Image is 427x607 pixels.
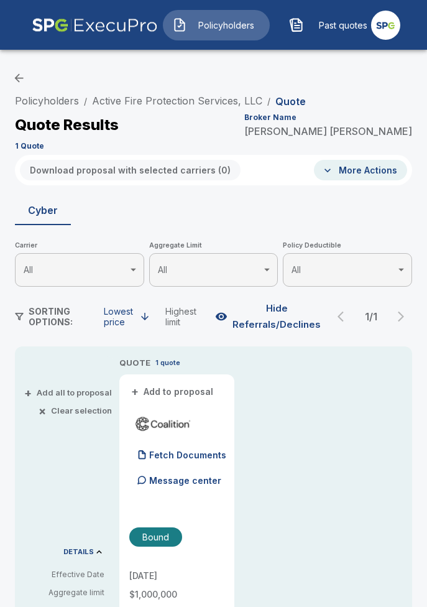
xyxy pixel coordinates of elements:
span: Aggregate Limit [149,240,278,251]
span: + [131,387,139,396]
button: +Add to proposal [129,385,216,399]
p: Aggregate limit [25,587,104,598]
p: 1 / 1 [359,312,383,322]
p: $1,000,000 [129,590,224,599]
span: Carrier [15,240,144,251]
img: coalitioncyberadmitted [134,414,192,433]
img: Past quotes Icon [289,17,304,32]
p: Quote Results [15,118,119,132]
a: Policyholders [15,95,79,107]
span: × [39,407,46,415]
p: Message center [149,474,221,487]
button: Past quotes IconPast quotes [280,10,387,40]
button: Cyber [15,195,71,225]
span: SORTING OPTIONS: [29,306,89,327]
div: Lowest price [104,306,135,327]
li: / [84,95,87,108]
img: Agency Icon [371,11,400,40]
span: All [24,264,33,275]
nav: breadcrumb [15,95,306,108]
a: Agency Icon [371,6,400,45]
span: Policyholders [192,19,260,32]
p: Broker Name [244,114,296,121]
li: / [267,95,270,108]
p: Effective Date [25,569,104,580]
img: AA Logo [32,6,158,45]
button: More Actions [314,160,407,180]
div: Highest limit [165,306,196,327]
span: Policy Deductible [283,240,412,251]
p: Quote [275,96,306,106]
span: All [292,264,301,275]
button: Policyholders IconPolicyholders [163,10,270,40]
p: DETAILS [63,549,94,555]
p: [DATE] [129,572,224,580]
p: Fetch Documents [149,451,226,460]
button: Download proposal with selected carriers (0) [20,160,241,180]
span: Past quotes [309,19,377,32]
p: Bound [142,531,169,544]
p: 1 quote [155,358,180,368]
p: [PERSON_NAME] [PERSON_NAME] [244,126,412,136]
span: All [158,264,167,275]
button: Hide Referrals/Declines [219,297,319,337]
p: QUOTE [119,357,150,369]
span: + [24,389,32,397]
p: 1 Quote [15,142,44,150]
img: Policyholders Icon [172,17,187,32]
button: ×Clear selection [41,407,112,415]
a: Active Fire Protection Services, LLC [92,95,262,107]
button: +Add all to proposal [27,389,112,397]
